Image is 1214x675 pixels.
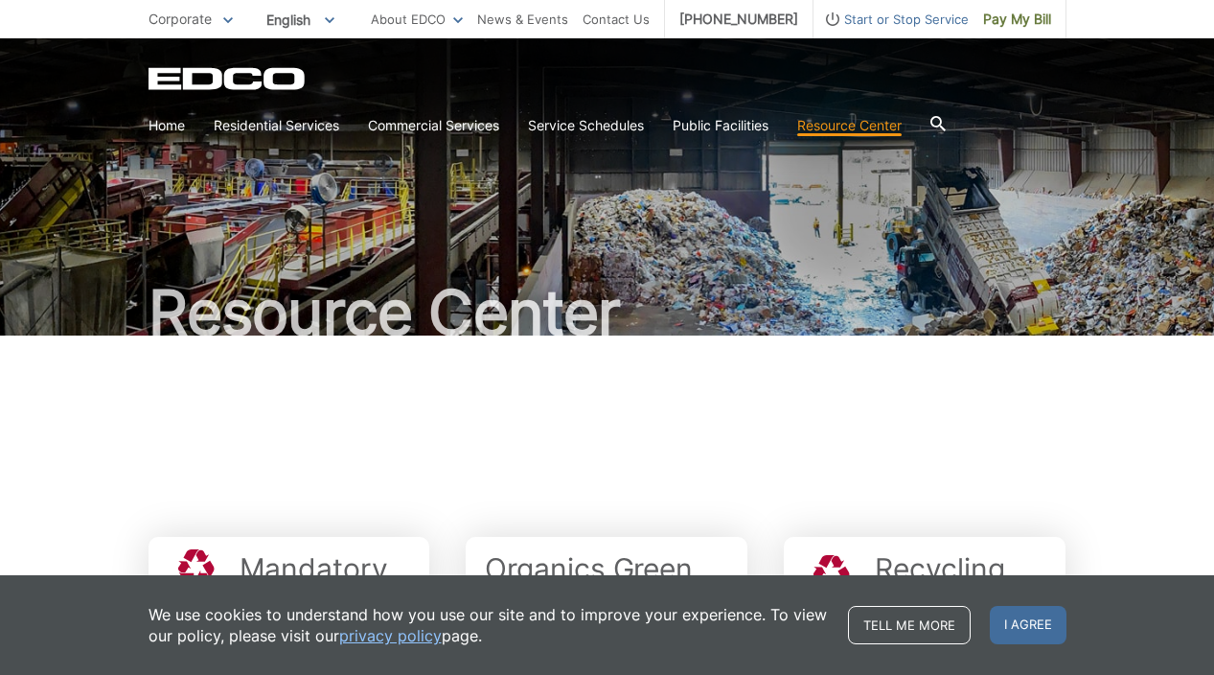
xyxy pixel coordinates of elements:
[149,282,1066,343] h1: Resource Center
[368,115,499,136] a: Commercial Services
[477,9,568,30] a: News & Events
[214,115,339,136] a: Residential Services
[371,9,463,30] a: About EDCO
[149,11,212,27] span: Corporate
[983,9,1051,30] span: Pay My Bill
[149,115,185,136] a: Home
[485,551,728,620] h2: Organics Green Cart Challenge
[149,604,829,646] p: We use cookies to understand how you use our site and to improve your experience. To view our pol...
[673,115,768,136] a: Public Facilities
[990,606,1066,644] span: I agree
[149,67,308,90] a: EDCD logo. Return to the homepage.
[339,625,442,646] a: privacy policy
[848,606,971,644] a: Tell me more
[797,115,902,136] a: Resource Center
[875,551,1046,620] h2: Recycling Guide
[583,9,650,30] a: Contact Us
[252,4,349,35] span: English
[240,551,424,655] h2: Mandatory Recycling Requirements
[528,115,644,136] a: Service Schedules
